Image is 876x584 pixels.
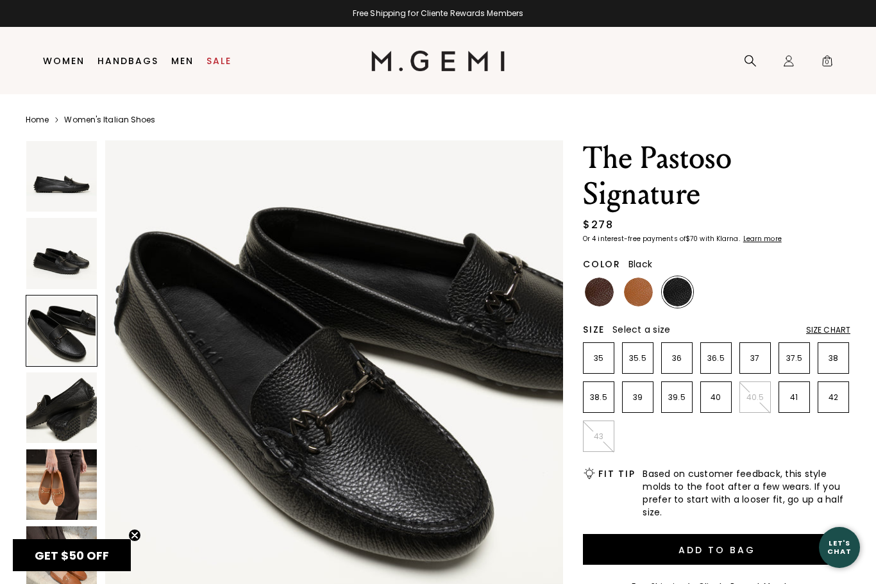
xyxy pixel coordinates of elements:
[740,392,770,403] p: 40.5
[171,56,194,66] a: Men
[623,392,653,403] p: 39
[26,449,97,520] img: The Pastoso Signature
[662,353,692,363] p: 36
[663,278,692,306] img: Black
[583,259,621,269] h2: Color
[371,51,505,71] img: M.Gemi
[743,234,782,244] klarna-placement-style-cta: Learn more
[128,529,141,542] button: Close teaser
[43,56,85,66] a: Women
[818,353,848,363] p: 38
[779,353,809,363] p: 37.5
[779,392,809,403] p: 41
[35,547,109,563] span: GET $50 OFF
[584,431,614,442] p: 43
[585,278,614,306] img: Chocolate
[97,56,158,66] a: Handbags
[583,234,686,244] klarna-placement-style-body: Or 4 interest-free payments of
[742,235,782,243] a: Learn more
[64,115,155,125] a: Women's Italian Shoes
[686,234,698,244] klarna-placement-style-amount: $70
[819,539,860,555] div: Let's Chat
[701,353,731,363] p: 36.5
[806,325,850,335] div: Size Chart
[700,234,741,244] klarna-placement-style-body: with Klarna
[13,539,131,571] div: GET $50 OFFClose teaser
[583,534,850,565] button: Add to Bag
[584,353,614,363] p: 35
[26,141,97,212] img: The Pastoso Signature
[818,392,848,403] p: 42
[583,324,605,335] h2: Size
[583,217,613,233] div: $278
[26,115,49,125] a: Home
[612,323,670,336] span: Select a size
[662,392,692,403] p: 39.5
[624,278,653,306] img: Tan
[206,56,232,66] a: Sale
[598,469,635,479] h2: Fit Tip
[584,392,614,403] p: 38.5
[643,467,850,519] span: Based on customer feedback, this style molds to the foot after a few wears. If you prefer to star...
[701,392,731,403] p: 40
[583,140,850,212] h1: The Pastoso Signature
[821,57,834,70] span: 0
[26,218,97,288] img: The Pastoso Signature
[623,353,653,363] p: 35.5
[26,372,97,443] img: The Pastoso Signature
[628,258,652,271] span: Black
[740,353,770,363] p: 37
